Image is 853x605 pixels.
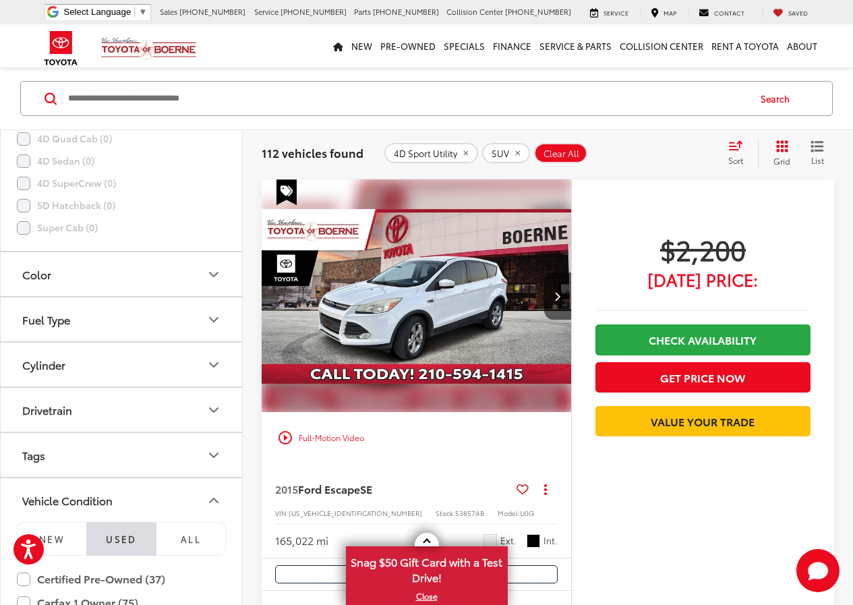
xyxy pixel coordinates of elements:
span: Sort [728,154,743,166]
button: Comments [275,565,558,583]
span: SUV [492,148,509,159]
span: Contact [714,8,744,17]
div: 165,022 mi [275,533,328,548]
span: [PHONE_NUMBER] [179,6,245,17]
span: NEW [39,533,65,545]
a: Check Availability [595,324,811,355]
span: Map [664,8,676,17]
a: Home [329,24,347,67]
img: 2015 Ford Escape SE [261,179,572,413]
span: VIN: [275,508,289,518]
input: Search by Make, Model, or Keyword [67,82,748,115]
span: Special [276,179,297,205]
span: 4D Sport Utility [394,148,457,159]
button: Vehicle ConditionVehicle Condition [1,478,243,522]
button: remove SUV [482,143,530,163]
span: Grid [773,155,790,167]
span: [PHONE_NUMBER] [505,6,571,17]
div: 2015 Ford Escape SE 0 [261,179,572,412]
a: 2015Ford EscapeSE [275,482,511,496]
span: Service [254,6,278,17]
div: Cylinder [22,358,65,371]
span: Ford Escape [298,481,360,496]
span: All [181,533,201,545]
span: Collision Center [446,6,503,17]
a: Service & Parts: Opens in a new tab [535,24,616,67]
a: New [347,24,376,67]
a: 2015 Ford Escape SE2015 Ford Escape SE2015 Ford Escape SE2015 Ford Escape SE [261,179,572,412]
span: $2,200 [595,232,811,266]
button: List View [800,140,834,167]
svg: Start Chat [796,549,840,592]
a: Map [641,7,686,18]
a: Pre-Owned [376,24,440,67]
a: Contact [688,7,755,18]
a: My Saved Vehicles [763,7,818,18]
span: Int. [543,534,558,547]
button: Grid View [758,140,800,167]
label: 5D Hatchback (0) [17,194,115,217]
button: ColorColor [1,252,243,296]
span: [PHONE_NUMBER] [281,6,347,17]
div: Cylinder [206,357,222,373]
span: 53857AB [455,508,484,518]
span: Ext. [500,534,517,547]
span: Select Language [63,7,131,17]
span: Snag $50 Gift Card with a Test Drive! [347,548,506,589]
div: Drivetrain [22,403,72,416]
div: Tags [22,449,45,461]
div: Color [206,266,222,283]
button: Select sort value [722,140,758,167]
button: Clear All [534,143,587,163]
button: Search [748,82,809,115]
div: Vehicle Condition [22,494,113,507]
a: Service [580,7,639,18]
button: Fuel TypeFuel Type [1,297,243,341]
label: 4D Quad Cab (0) [17,127,112,150]
button: CylinderCylinder [1,343,243,386]
span: ​ [134,7,135,17]
button: Toggle Chat Window [796,549,840,592]
span: 112 vehicles found [262,144,363,161]
label: 4D SuperCrew (0) [17,172,116,194]
a: Select Language​ [63,7,147,17]
span: dropdown dots [544,484,547,494]
div: Tags [206,447,222,463]
span: [DATE] Price: [595,272,811,286]
a: Specials [440,24,489,67]
label: Super Cab (0) [17,217,98,239]
div: Color [22,268,51,281]
span: Parts [354,6,371,17]
label: 4D Sedan (0) [17,150,94,172]
button: Get Price Now [595,362,811,393]
a: About [783,24,821,67]
img: Toyota [36,26,86,70]
span: ▼ [138,7,147,17]
span: List [811,154,824,166]
div: Fuel Type [206,312,222,328]
a: Value Your Trade [595,406,811,436]
span: SE [360,481,372,496]
button: remove 4D%20Sport%20Utility [384,143,478,163]
div: Vehicle Condition [206,492,222,509]
span: Sales [160,6,177,17]
div: Fuel Type [22,313,70,326]
img: Vic Vaughan Toyota of Boerne [100,36,197,60]
span: U0G [520,508,534,518]
a: Collision Center [616,24,707,67]
label: Certified Pre-Owned (37) [17,567,226,591]
button: DrivetrainDrivetrain [1,388,243,432]
span: Clear All [543,148,579,159]
span: Stock: [436,508,455,518]
span: Service [604,8,628,17]
a: Rent a Toyota [707,24,783,67]
div: Drivetrain [206,402,222,418]
button: TagsTags [1,433,243,477]
button: Actions [534,477,558,500]
span: 2015 [275,481,298,496]
span: Black [527,534,540,548]
span: Model: [498,508,520,518]
span: [US_VEHICLE_IDENTIFICATION_NUMBER] [289,508,422,518]
span: [PHONE_NUMBER] [373,6,439,17]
